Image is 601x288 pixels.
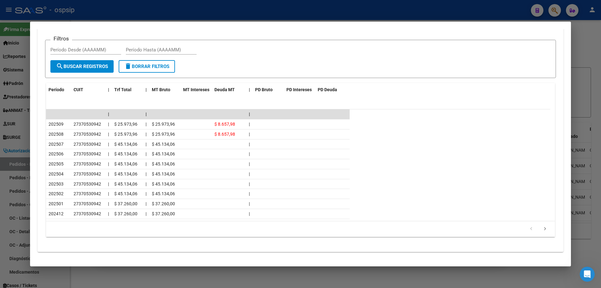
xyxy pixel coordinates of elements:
span: 27370530942 [74,181,101,186]
datatable-header-cell: PD Deuda [315,83,350,97]
span: Período [49,87,64,92]
span: 202502 [49,191,64,196]
datatable-header-cell: PD Intereses [284,83,315,97]
datatable-header-cell: Trf Total [112,83,143,97]
span: $ 37.260,00 [114,211,137,216]
button: Borrar Filtros [119,60,175,73]
span: $ 25.973,96 [114,122,137,127]
span: $ 8.657,98 [214,122,235,127]
span: MT Intereses [183,87,209,92]
span: $ 45.134,06 [152,181,175,186]
span: 27370530942 [74,211,101,216]
datatable-header-cell: MT Intereses [181,83,212,97]
span: | [249,122,250,127]
span: Borrar Filtros [124,64,169,69]
span: | [249,201,250,206]
span: $ 37.260,00 [114,201,137,206]
span: | [108,142,109,147]
span: | [108,151,109,156]
span: | [249,161,250,166]
datatable-header-cell: MT Bruto [149,83,181,97]
span: $ 37.260,00 [152,211,175,216]
span: 202505 [49,161,64,166]
span: $ 45.134,06 [114,151,137,156]
span: 27370530942 [74,132,101,137]
span: PD Bruto [255,87,273,92]
datatable-header-cell: | [246,83,253,97]
datatable-header-cell: | [143,83,149,97]
span: PD Intereses [286,87,312,92]
span: 202509 [49,122,64,127]
datatable-header-cell: CUIT [71,83,105,97]
span: | [249,112,250,117]
span: 27370530942 [74,151,101,156]
span: | [108,171,109,176]
span: | [108,112,109,117]
span: | [108,87,109,92]
span: 202506 [49,151,64,156]
span: $ 8.657,98 [214,132,235,137]
span: MT Bruto [152,87,170,92]
span: $ 25.973,96 [114,132,137,137]
span: | [249,132,250,137]
span: 27370530942 [74,201,101,206]
span: PD Deuda [318,87,337,92]
span: $ 45.134,06 [114,142,137,147]
span: | [249,171,250,176]
span: $ 37.260,00 [152,201,175,206]
span: $ 45.134,06 [152,151,175,156]
span: $ 45.134,06 [152,142,175,147]
span: $ 45.134,06 [114,171,137,176]
span: CUIT [74,87,83,92]
span: $ 45.134,06 [152,171,175,176]
datatable-header-cell: Deuda MT [212,83,246,97]
span: 27370530942 [74,142,101,147]
span: Trf Total [114,87,131,92]
span: | [249,191,250,196]
span: 202504 [49,171,64,176]
datatable-header-cell: | [105,83,112,97]
span: 27370530942 [74,122,101,127]
h3: Filtros [50,35,72,42]
span: | [108,122,109,127]
span: $ 45.134,06 [114,161,137,166]
span: 27370530942 [74,171,101,176]
span: | [146,112,147,117]
span: | [108,132,109,137]
mat-icon: delete [124,62,132,70]
span: | [249,211,250,216]
a: go to next page [539,226,551,233]
span: | [108,211,109,216]
span: 202501 [49,201,64,206]
span: | [249,142,250,147]
span: | [249,181,250,186]
span: | [108,181,109,186]
span: $ 45.134,06 [114,191,137,196]
datatable-header-cell: Período [46,83,71,97]
span: $ 45.134,06 [152,191,175,196]
span: $ 25.973,96 [152,132,175,137]
iframe: Intercom live chat [580,267,595,282]
button: Buscar Registros [50,60,114,73]
span: 27370530942 [74,191,101,196]
a: go to previous page [525,226,537,233]
span: $ 25.973,96 [152,122,175,127]
span: 27370530942 [74,161,101,166]
span: | [108,161,109,166]
span: | [249,87,250,92]
span: 202507 [49,142,64,147]
span: | [249,151,250,156]
span: Deuda MT [214,87,235,92]
span: | [146,87,147,92]
span: 202503 [49,181,64,186]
